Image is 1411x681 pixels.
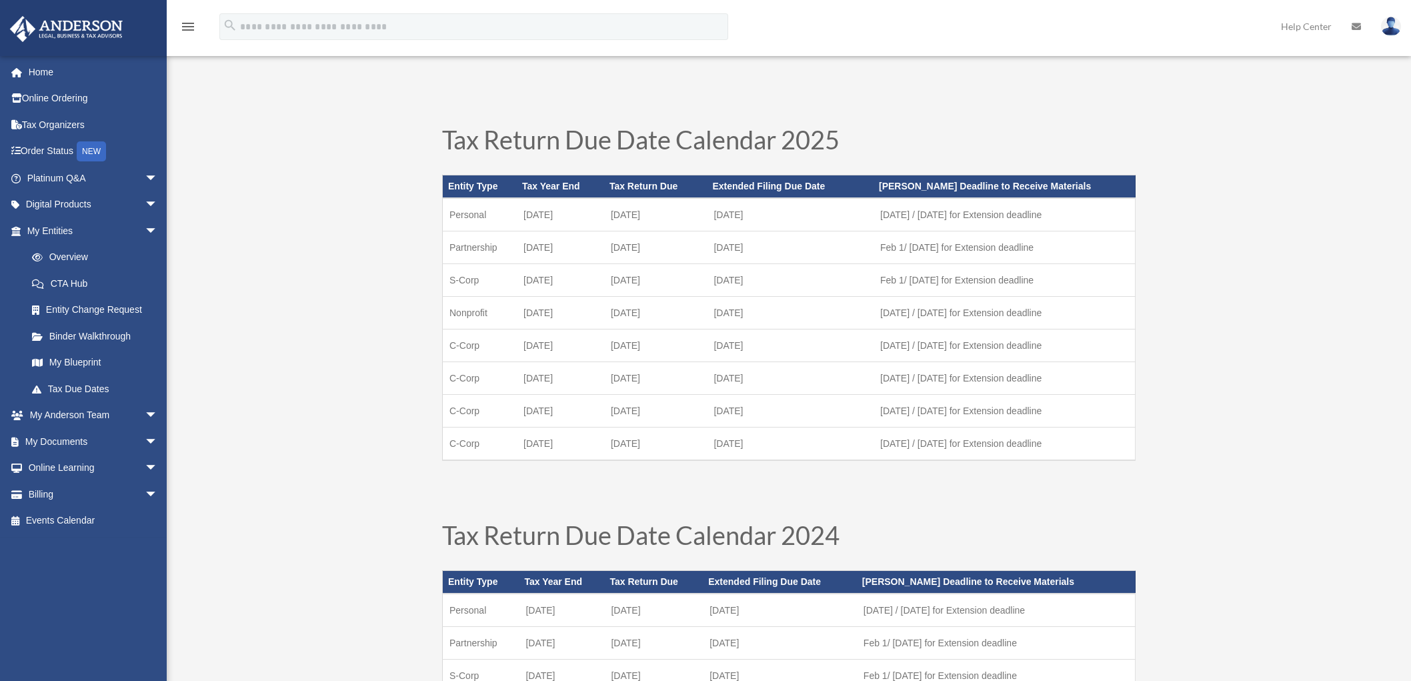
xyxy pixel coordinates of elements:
[604,297,708,329] td: [DATE]
[9,165,178,191] a: Platinum Q&Aarrow_drop_down
[604,264,708,297] td: [DATE]
[874,264,1135,297] td: Feb 1/ [DATE] for Extension deadline
[517,395,604,428] td: [DATE]
[9,59,178,85] a: Home
[707,428,874,461] td: [DATE]
[604,594,703,627] td: [DATE]
[6,16,127,42] img: Anderson Advisors Platinum Portal
[145,481,171,508] span: arrow_drop_down
[604,362,708,395] td: [DATE]
[874,395,1135,428] td: [DATE] / [DATE] for Extension deadline
[1381,17,1401,36] img: User Pic
[9,191,178,218] a: Digital Productsarrow_drop_down
[703,627,857,660] td: [DATE]
[703,594,857,627] td: [DATE]
[9,111,178,138] a: Tax Organizers
[519,571,604,594] th: Tax Year End
[707,297,874,329] td: [DATE]
[442,127,1136,159] h1: Tax Return Due Date Calendar 2025
[874,297,1135,329] td: [DATE] / [DATE] for Extension deadline
[223,18,237,33] i: search
[145,428,171,456] span: arrow_drop_down
[604,571,703,594] th: Tax Return Due
[145,165,171,192] span: arrow_drop_down
[443,362,517,395] td: C-Corp
[145,217,171,245] span: arrow_drop_down
[517,198,604,231] td: [DATE]
[517,231,604,264] td: [DATE]
[443,428,517,461] td: C-Corp
[443,594,519,627] td: Personal
[707,175,874,198] th: Extended Filing Due Date
[519,594,604,627] td: [DATE]
[604,231,708,264] td: [DATE]
[874,329,1135,362] td: [DATE] / [DATE] for Extension deadline
[517,264,604,297] td: [DATE]
[19,270,178,297] a: CTA Hub
[443,231,517,264] td: Partnership
[9,217,178,244] a: My Entitiesarrow_drop_down
[703,571,857,594] th: Extended Filing Due Date
[180,23,196,35] a: menu
[874,362,1135,395] td: [DATE] / [DATE] for Extension deadline
[19,297,178,323] a: Entity Change Request
[517,329,604,362] td: [DATE]
[19,244,178,271] a: Overview
[145,191,171,219] span: arrow_drop_down
[443,198,517,231] td: Personal
[707,395,874,428] td: [DATE]
[707,329,874,362] td: [DATE]
[857,594,1136,627] td: [DATE] / [DATE] for Extension deadline
[707,362,874,395] td: [DATE]
[517,175,604,198] th: Tax Year End
[707,198,874,231] td: [DATE]
[180,19,196,35] i: menu
[857,627,1136,660] td: Feb 1/ [DATE] for Extension deadline
[604,627,703,660] td: [DATE]
[9,85,178,112] a: Online Ordering
[604,198,708,231] td: [DATE]
[9,402,178,429] a: My Anderson Teamarrow_drop_down
[442,522,1136,554] h1: Tax Return Due Date Calendar 2024
[9,428,178,455] a: My Documentsarrow_drop_down
[443,627,519,660] td: Partnership
[443,329,517,362] td: C-Corp
[874,175,1135,198] th: [PERSON_NAME] Deadline to Receive Materials
[443,175,517,198] th: Entity Type
[874,198,1135,231] td: [DATE] / [DATE] for Extension deadline
[9,508,178,534] a: Events Calendar
[19,376,171,402] a: Tax Due Dates
[707,264,874,297] td: [DATE]
[517,428,604,461] td: [DATE]
[19,350,178,376] a: My Blueprint
[9,481,178,508] a: Billingarrow_drop_down
[145,402,171,430] span: arrow_drop_down
[604,395,708,428] td: [DATE]
[604,428,708,461] td: [DATE]
[519,627,604,660] td: [DATE]
[9,455,178,482] a: Online Learningarrow_drop_down
[604,329,708,362] td: [DATE]
[707,231,874,264] td: [DATE]
[9,138,178,165] a: Order StatusNEW
[517,362,604,395] td: [DATE]
[19,323,178,350] a: Binder Walkthrough
[517,297,604,329] td: [DATE]
[874,231,1135,264] td: Feb 1/ [DATE] for Extension deadline
[77,141,106,161] div: NEW
[443,297,517,329] td: Nonprofit
[443,571,519,594] th: Entity Type
[443,395,517,428] td: C-Corp
[145,455,171,482] span: arrow_drop_down
[604,175,708,198] th: Tax Return Due
[443,264,517,297] td: S-Corp
[857,571,1136,594] th: [PERSON_NAME] Deadline to Receive Materials
[874,428,1135,461] td: [DATE] / [DATE] for Extension deadline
